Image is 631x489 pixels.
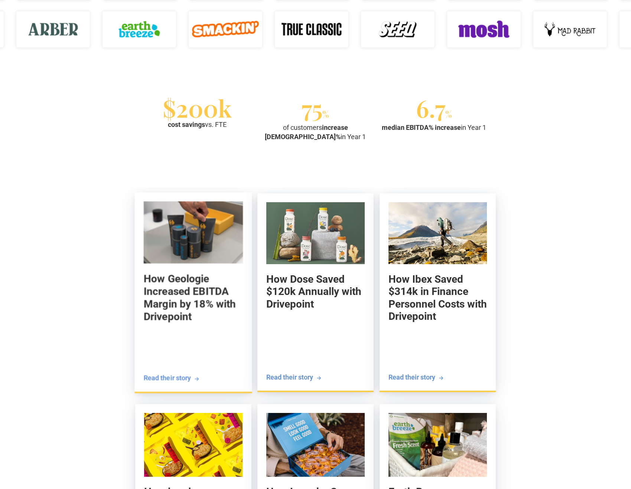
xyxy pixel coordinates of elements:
span: 75 [302,92,322,124]
img: How immi Revolutionized Forecasting and Gained Peace of Mind with Drivepoint [144,413,243,477]
div: in Year 1 [382,123,486,132]
div: Read their story [388,373,435,382]
div: vs. FTE [168,120,227,129]
a: How Dose Saved $120k Annually with DrivepointHow Dose Saved $120k Annually with DrivepointRead th... [257,193,374,392]
h5: How Ibex Saved $314k in Finance Personnel Costs with Drivepoint [388,273,487,323]
span: % [445,108,452,120]
a: How Geologie Increased EBITDA Margin by 18% with DrivepointHow Geologie Increased EBITDA Margin b... [134,193,252,393]
img: Earth Breeze Conquers Data Complexity and Charts a Profitable Path Forward [388,413,487,477]
h5: How Geologie Increased EBITDA Margin by 18% with Drivepoint [143,273,243,323]
span: 6.7 [416,92,445,124]
img: How Laundry Sauce forecasts financial outcomes with 98% accuracy using Drivepoint [266,413,365,477]
iframe: Chat Widget [497,394,631,489]
img: How Geologie Increased EBITDA Margin by 18% with Drivepoint [143,201,243,264]
strong: cost savings [168,121,205,128]
div: Read their story [143,373,191,383]
div: Read their story [266,373,313,382]
div: $200k [163,99,232,117]
strong: median EBITDA% increase [382,124,461,131]
div: of customers in Year 1 [259,123,372,141]
a: How Ibex Saved $314k in Finance Personnel Costs with DrivepointHow Ibex Saved $314k in Finance Pe... [380,193,496,392]
img: How Ibex Saved $314k in Finance Personnel Costs with Drivepoint [388,202,487,264]
img: How Dose Saved $120k Annually with Drivepoint [266,202,365,264]
span: % [322,108,329,120]
h5: How Dose Saved $120k Annually with Drivepoint [266,273,365,311]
